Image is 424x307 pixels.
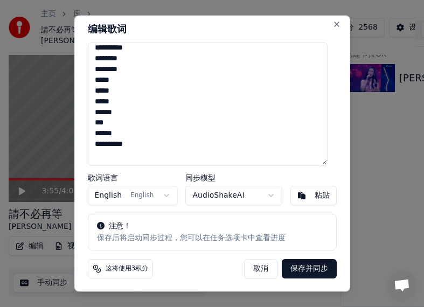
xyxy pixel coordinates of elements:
[97,221,328,232] div: 注意！
[106,264,149,273] span: 这将使用3积分
[88,24,337,34] h2: 编辑歌词
[97,232,328,243] div: 保存后将启动同步过程，您可以在任务选项卡中查看进度
[290,186,337,205] button: 粘贴
[244,259,277,278] button: 取消
[185,174,282,182] label: 同步模型
[282,259,337,278] button: 保存并同步
[315,190,330,201] div: 粘贴
[88,174,178,182] label: 歌词语言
